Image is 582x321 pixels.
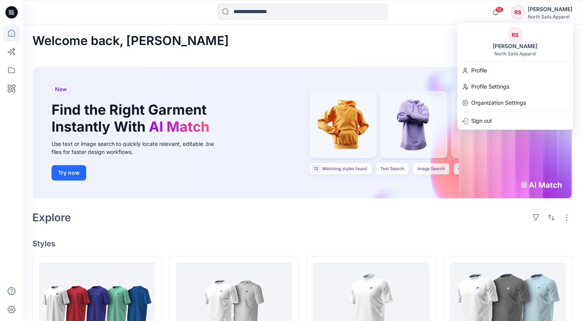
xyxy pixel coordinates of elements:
h2: Explore [32,211,71,224]
div: Use text or image search to quickly locate relevant, editable .bw files for faster design workflows. [52,140,225,156]
p: Organization Settings [471,95,526,110]
span: New [55,85,67,94]
a: Profile [457,63,573,78]
a: Profile Settings [457,79,573,94]
div: North Sails Apparel [528,14,572,20]
h1: Find the Right Garment Instantly With [52,102,213,135]
span: AI Match [149,118,209,135]
div: RS [511,5,525,19]
h4: Styles [32,239,573,248]
div: North Sails Apparel [494,51,536,57]
p: Profile [471,63,487,78]
h2: Welcome back, [PERSON_NAME] [32,34,229,48]
p: Sign out [471,114,492,128]
button: Try now [52,165,86,181]
div: [PERSON_NAME] [488,42,542,51]
div: [PERSON_NAME] [528,5,572,14]
span: 13 [495,7,504,13]
a: Organization Settings [457,95,573,110]
div: RS [508,28,522,42]
p: Profile Settings [471,79,509,94]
